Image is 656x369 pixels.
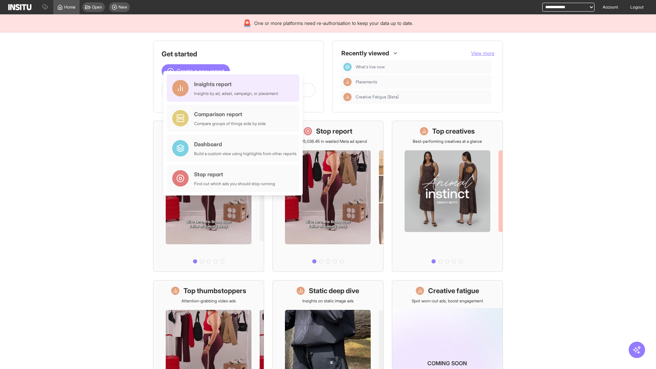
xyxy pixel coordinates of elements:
[194,151,297,156] div: Build a custom view using highlights from other reports
[162,64,230,78] button: Create a new report
[471,50,494,57] button: View more
[343,93,352,101] div: Insights
[194,80,278,88] div: Insights report
[343,63,352,71] div: Dashboard
[254,20,413,27] span: One or more platforms need re-authorisation to keep your data up to date.
[289,139,367,144] p: Save £25,036.45 in wasted Meta ad spend
[177,67,224,75] span: Create a new report
[153,121,264,272] a: What's live nowSee all active ads instantly
[194,91,278,96] div: Insights by ad, adset, campaign, or placement
[92,4,102,10] span: Open
[356,79,377,85] span: Placements
[392,121,503,272] a: Top creativesBest-performing creatives at a glance
[183,286,246,296] h1: Top thumbstoppers
[356,79,489,85] span: Placements
[119,4,127,10] span: New
[8,4,31,10] img: Logo
[302,298,354,304] p: Insights on static image ads
[343,78,352,86] div: Insights
[356,94,399,100] span: Creative Fatigue [Beta]
[64,4,76,10] span: Home
[194,140,297,148] div: Dashboard
[413,139,482,144] p: Best-performing creatives at a glance
[194,170,275,178] div: Stop report
[181,298,236,304] p: Attention-grabbing video ads
[471,50,494,56] span: View more
[272,121,383,272] a: Stop reportSave £25,036.45 in wasted Meta ad spend
[309,286,359,296] h1: Static deep dive
[162,49,315,59] h1: Get started
[316,126,352,136] h1: Stop report
[356,94,489,100] span: Creative Fatigue [Beta]
[356,64,489,70] span: What's live now
[432,126,475,136] h1: Top creatives
[356,64,385,70] span: What's live now
[194,121,266,126] div: Compare groups of things side by side
[194,110,266,118] div: Comparison report
[194,181,275,187] div: Find out which ads you should stop running
[243,18,251,28] div: 🚨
